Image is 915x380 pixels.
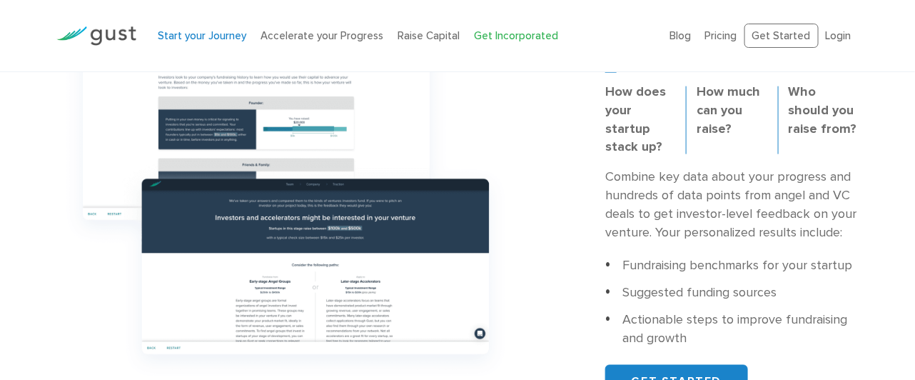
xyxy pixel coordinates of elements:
[826,29,851,42] a: Login
[744,24,819,49] a: Get Started
[669,29,691,42] a: Blog
[158,29,246,42] a: Start your Journey
[261,29,383,42] a: Accelerate your Progress
[705,29,737,42] a: Pricing
[789,83,859,139] p: Who should you raise from?
[605,284,859,302] li: Suggested funding sources
[398,29,460,42] a: Raise Capital
[56,26,136,46] img: Gust Logo
[605,83,675,157] p: How does your startup stack up?
[605,311,859,348] li: Actionable steps to improve fundraising and growth
[605,256,859,275] li: Fundraising benchmarks for your startup
[605,168,859,242] p: Combine key data about your progress and hundreds of data points from angel and VC deals to get i...
[474,29,558,42] a: Get Incorporated
[697,83,767,139] p: How much can you raise?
